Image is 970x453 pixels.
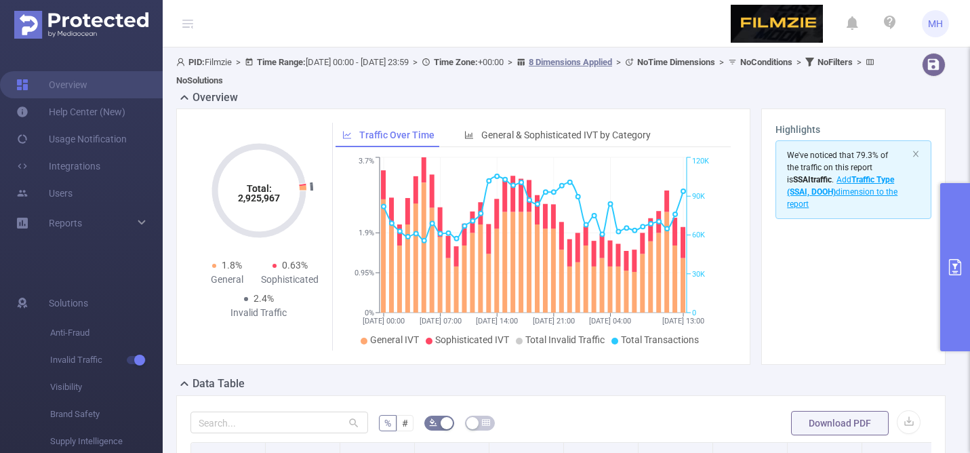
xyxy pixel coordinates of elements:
span: % [384,418,391,429]
a: Usage Notification [16,125,127,153]
span: Anti-Fraud [50,319,163,347]
a: Reports [49,210,82,237]
div: Sophisticated [259,273,322,287]
tspan: 60K [692,231,705,240]
tspan: 120K [692,157,709,166]
b: No Solutions [176,75,223,85]
tspan: [DATE] 00:00 [363,317,405,326]
tspan: [DATE] 21:00 [533,317,575,326]
i: icon: table [482,418,490,427]
a: Integrations [16,153,100,180]
tspan: 0% [365,309,374,317]
i: icon: bar-chart [464,130,474,140]
tspan: [DATE] 14:00 [477,317,519,326]
tspan: 90K [692,192,705,201]
span: General & Sophisticated IVT by Category [481,130,651,140]
b: No Filters [817,57,853,67]
span: # [402,418,408,429]
tspan: [DATE] 13:00 [662,317,704,326]
a: Users [16,180,73,207]
h2: Overview [193,90,238,106]
span: > [504,57,517,67]
span: > [409,57,422,67]
tspan: [DATE] 07:00 [420,317,462,326]
button: Download PDF [791,411,889,435]
span: 0.63% [282,260,308,271]
span: MH [928,10,943,37]
span: Solutions [49,290,88,317]
span: Sophisticated IVT [435,334,509,345]
span: 1.8% [222,260,242,271]
tspan: 30K [692,270,705,279]
tspan: 3.7% [359,157,374,166]
span: 2.4% [254,293,274,304]
b: No Conditions [740,57,792,67]
tspan: [DATE] 04:00 [590,317,632,326]
span: Filmzie [DATE] 00:00 - [DATE] 23:59 +00:00 [176,57,878,85]
div: Invalid Traffic [227,306,290,320]
img: Protected Media [14,11,148,39]
i: icon: close [912,150,920,158]
input: Search... [190,412,368,433]
span: > [792,57,805,67]
span: Invalid Traffic [50,347,163,374]
a: Help Center (New) [16,98,125,125]
i: icon: bg-colors [429,418,437,427]
h3: Highlights [775,123,931,137]
span: Total Invalid Traffic [525,334,605,345]
span: Add dimension to the report [787,175,897,209]
span: > [612,57,625,67]
tspan: 0 [692,309,696,317]
tspan: 2,925,967 [238,193,280,203]
span: > [853,57,866,67]
span: > [232,57,245,67]
b: PID: [188,57,205,67]
span: General IVT [370,334,419,345]
b: Time Zone: [434,57,478,67]
span: Visibility [50,374,163,401]
b: Time Range: [257,57,306,67]
tspan: Total: [246,183,271,194]
span: Traffic Over Time [359,130,435,140]
span: Reports [49,218,82,229]
div: General [196,273,259,287]
i: icon: line-chart [342,130,352,140]
span: Total Transactions [621,334,699,345]
button: icon: close [912,146,920,161]
u: 8 Dimensions Applied [529,57,612,67]
tspan: 1.9% [359,229,374,238]
h2: Data Table [193,376,245,392]
span: We've noticed that 79.3% of the traffic on this report is . [787,151,897,209]
b: SSAI traffic [793,175,832,184]
tspan: 0.95% [355,269,374,277]
span: > [715,57,728,67]
b: No Time Dimensions [637,57,715,67]
i: icon: user [176,58,188,66]
a: Overview [16,71,87,98]
span: Brand Safety [50,401,163,428]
